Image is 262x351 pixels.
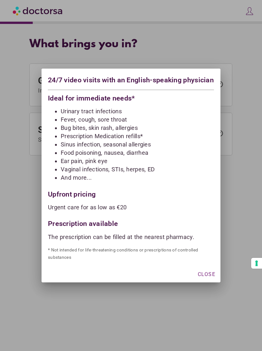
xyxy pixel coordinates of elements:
[61,149,214,156] li: Food poisoning, nausea, diarrhea
[48,204,214,211] p: Urgent care for as low as €20
[61,166,214,173] li: Vaginal infections, STIs, herpes, ED
[61,141,214,148] li: Sinus infection, seasonal allergies
[61,116,214,123] li: Fever, cough, sore throat
[48,187,214,198] div: Upfront pricing
[61,108,214,115] li: Urinary tract infections
[61,174,214,181] li: And more...
[48,75,214,87] div: 24/7 video visits with an English-speaking physician
[198,271,215,277] span: Close
[48,233,214,241] p: The prescription can be filled at the nearest pharmacy.
[195,268,218,280] button: Close
[61,157,214,165] li: Ear pain, pink eye
[61,132,214,140] li: Prescription Medication refills*
[251,258,262,269] button: Your consent preferences for tracking technologies
[48,93,214,102] div: Ideal for immediate needs*
[48,217,214,227] div: Prescription available
[48,246,214,261] p: * Not intended for life-threatening conditions or prescriptions of controlled substances
[61,124,214,131] li: Bug bites, skin rash, allergies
